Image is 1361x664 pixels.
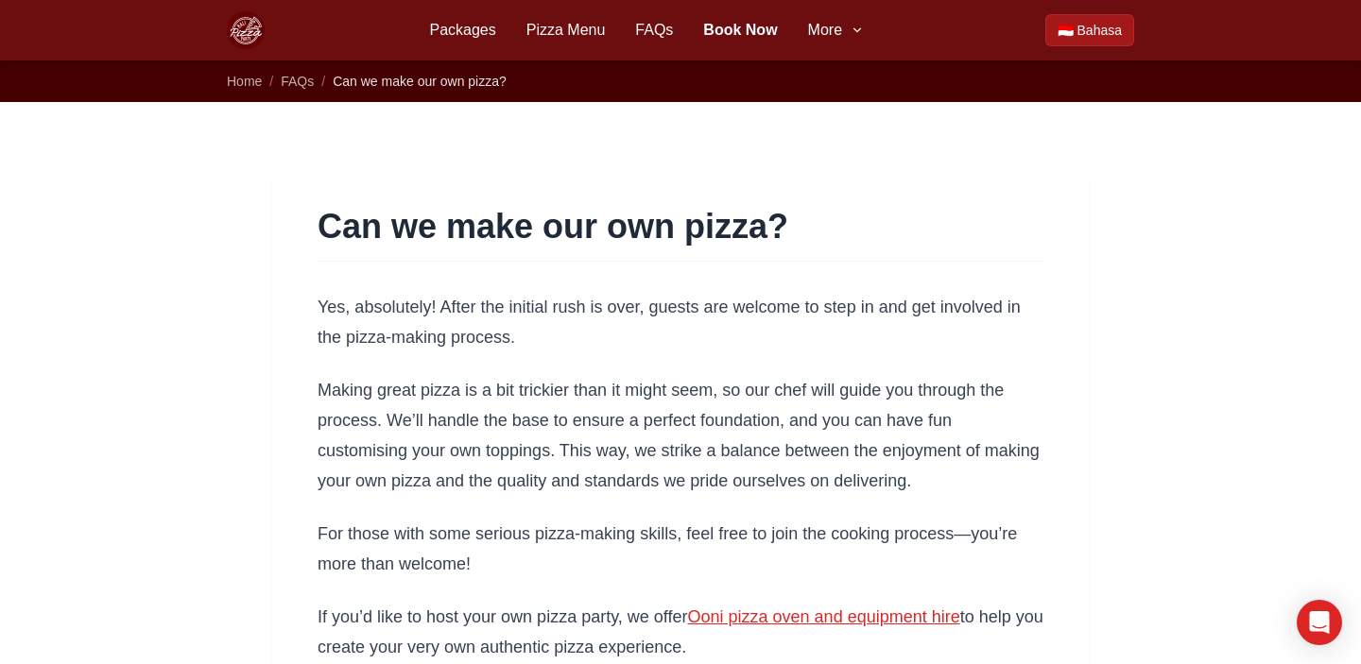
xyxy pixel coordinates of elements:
[1297,600,1342,645] div: Open Intercom Messenger
[808,19,842,42] span: More
[227,74,262,89] a: Home
[227,11,265,49] img: Bali Pizza Party Logo
[321,72,325,91] li: /
[1077,21,1122,40] span: Bahasa
[526,19,606,42] a: Pizza Menu
[318,519,1043,579] p: For those with some serious pizza-making skills, feel free to join the cooking process—you’re mor...
[635,19,673,42] a: FAQs
[429,19,495,42] a: Packages
[281,74,314,89] a: FAQs
[318,602,1043,662] p: If you’d like to host your own pizza party, we offer to help you create your very own authentic p...
[688,607,960,626] a: Ooni pizza oven and equipment hire
[333,74,507,89] span: Can we make our own pizza?
[318,208,1043,246] h1: Can we make our own pizza?
[318,375,1043,496] p: Making great pizza is a bit trickier than it might seem, so our chef will guide you through the p...
[808,19,865,42] button: More
[1045,14,1134,46] a: Beralih ke Bahasa Indonesia
[703,19,777,42] a: Book Now
[318,292,1043,352] p: Yes, absolutely! After the initial rush is over, guests are welcome to step in and get involved i...
[269,72,273,91] li: /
